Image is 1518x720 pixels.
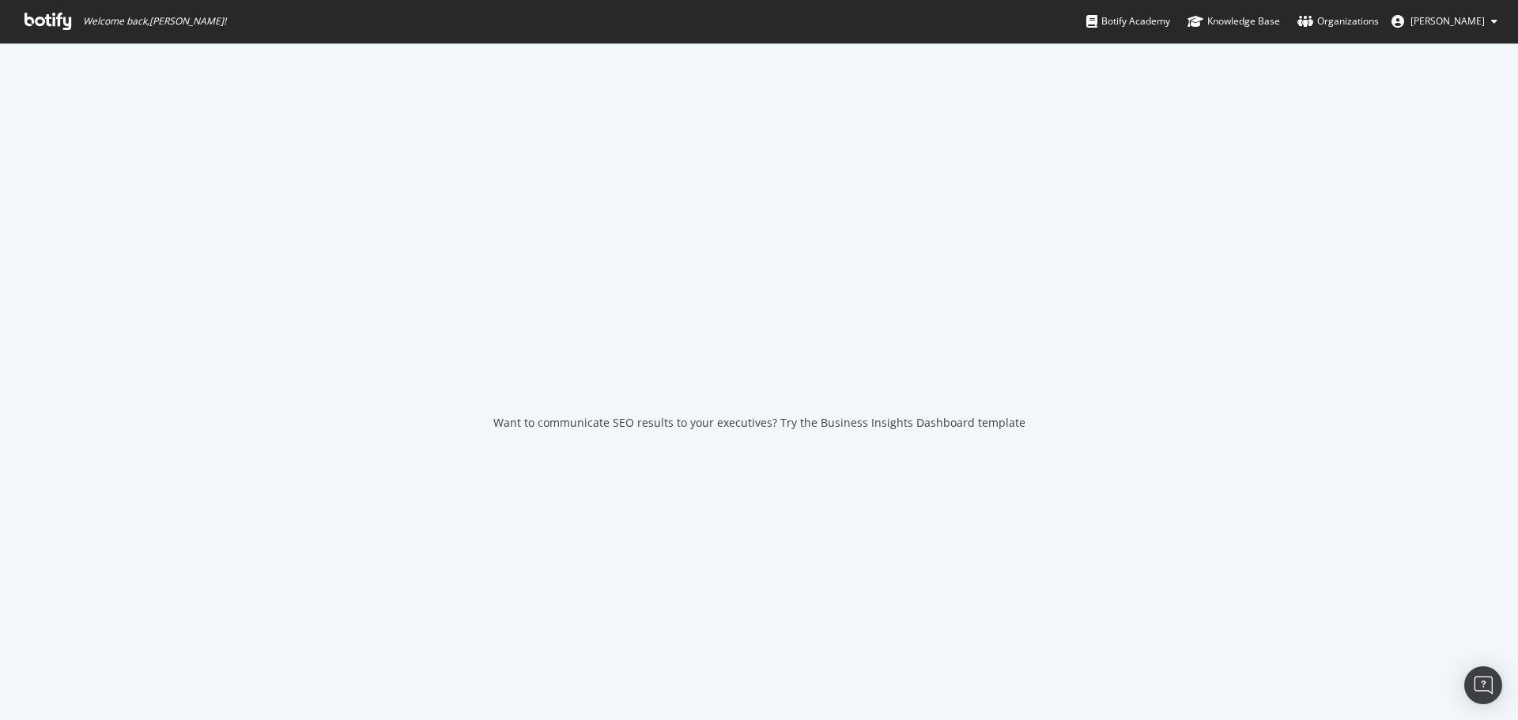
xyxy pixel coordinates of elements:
[493,415,1025,431] div: Want to communicate SEO results to your executives? Try the Business Insights Dashboard template
[1379,9,1510,34] button: [PERSON_NAME]
[1086,13,1170,29] div: Botify Academy
[1464,666,1502,704] div: Open Intercom Messenger
[1188,13,1280,29] div: Knowledge Base
[83,15,226,28] span: Welcome back, [PERSON_NAME] !
[1297,13,1379,29] div: Organizations
[702,333,816,390] div: animation
[1410,14,1485,28] span: Anja Alling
